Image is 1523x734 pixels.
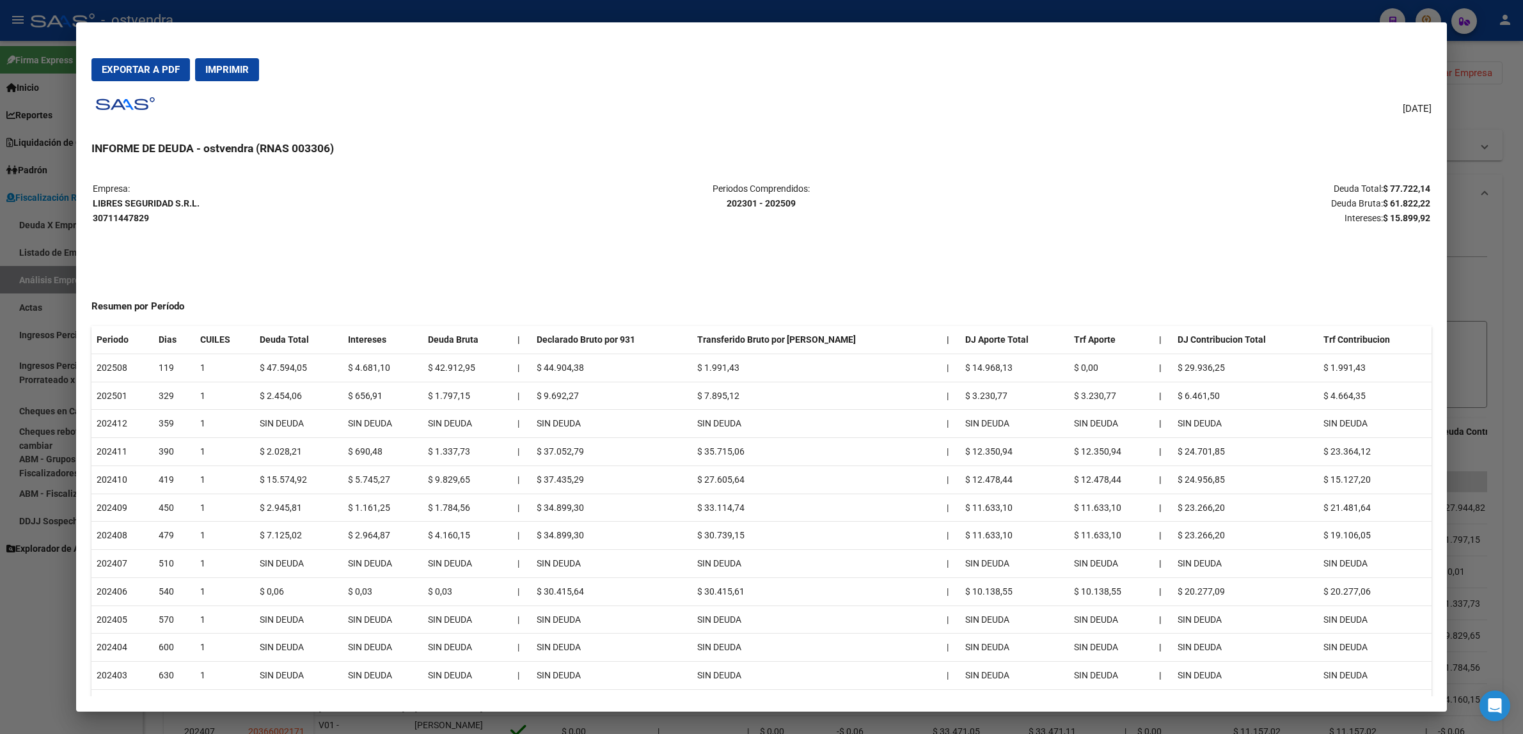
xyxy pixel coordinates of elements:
td: | [512,662,532,690]
td: | [512,605,532,634]
td: SIN DEUDA [960,550,1069,578]
td: SIN DEUDA [532,689,692,717]
td: $ 2.945,81 [255,494,342,522]
td: $ 4.681,10 [343,354,423,382]
td: 570 [154,605,195,634]
td: 1 [195,494,255,522]
td: SIN DEUDA [1069,410,1154,438]
td: 479 [154,522,195,550]
td: $ 656,91 [343,382,423,410]
th: Trf Contribucion [1318,326,1432,354]
td: SIN DEUDA [343,550,423,578]
td: $ 7.125,02 [255,522,342,550]
td: | [942,410,961,438]
td: SIN DEUDA [692,689,942,717]
td: 510 [154,550,195,578]
td: | [942,662,961,690]
td: SIN DEUDA [692,410,942,438]
td: SIN DEUDA [423,689,512,717]
td: $ 23.266,20 [1172,522,1318,550]
td: SIN DEUDA [255,689,342,717]
td: | [512,577,532,605]
td: 540 [154,577,195,605]
td: $ 29.936,25 [1172,354,1318,382]
td: $ 12.478,44 [1069,465,1154,494]
td: $ 2.964,87 [343,522,423,550]
td: SIN DEUDA [1172,662,1318,690]
td: 202404 [91,634,154,662]
td: 660 [154,689,195,717]
td: SIN DEUDA [1318,550,1432,578]
th: | [1154,438,1173,466]
td: SIN DEUDA [960,634,1069,662]
td: 202411 [91,438,154,466]
td: SIN DEUDA [960,605,1069,634]
td: $ 1.991,43 [692,354,942,382]
td: | [512,634,532,662]
td: SIN DEUDA [692,634,942,662]
button: Imprimir [195,58,259,81]
th: Transferido Bruto por [PERSON_NAME] [692,326,942,354]
td: 329 [154,382,195,410]
td: $ 6.461,50 [1172,382,1318,410]
td: | [942,689,961,717]
p: Periodos Comprendidos: [539,182,984,211]
td: $ 30.415,61 [692,577,942,605]
td: $ 24.701,85 [1172,438,1318,466]
td: SIN DEUDA [343,410,423,438]
td: SIN DEUDA [1172,689,1318,717]
th: Dias [154,326,195,354]
th: CUILES [195,326,255,354]
td: 1 [195,410,255,438]
td: $ 0,00 [1069,354,1154,382]
th: | [1154,465,1173,494]
td: $ 23.266,20 [1172,494,1318,522]
td: $ 3.230,77 [1069,382,1154,410]
td: 202405 [91,605,154,634]
h3: INFORME DE DEUDA - ostvendra (RNAS 003306) [91,140,1432,157]
td: SIN DEUDA [1318,662,1432,690]
th: DJ Contribucion Total [1172,326,1318,354]
td: | [512,550,532,578]
td: 1 [195,465,255,494]
td: $ 20.277,09 [1172,577,1318,605]
td: $ 7.895,12 [692,382,942,410]
td: $ 4.160,15 [423,522,512,550]
td: | [942,494,961,522]
td: 600 [154,634,195,662]
td: $ 14.968,13 [960,354,1069,382]
td: SIN DEUDA [423,605,512,634]
th: | [1154,577,1173,605]
td: $ 12.478,44 [960,465,1069,494]
td: SIN DEUDA [1318,634,1432,662]
td: SIN DEUDA [1069,605,1154,634]
td: $ 11.633,10 [960,522,1069,550]
td: $ 4.664,35 [1318,382,1432,410]
td: 119 [154,354,195,382]
th: | [1154,522,1173,550]
td: SIN DEUDA [1172,634,1318,662]
td: SIN DEUDA [255,634,342,662]
td: $ 1.991,43 [1318,354,1432,382]
td: | [942,550,961,578]
td: $ 27.605,64 [692,465,942,494]
td: SIN DEUDA [255,550,342,578]
td: $ 47.594,05 [255,354,342,382]
td: SIN DEUDA [423,410,512,438]
strong: $ 77.722,14 [1383,183,1430,194]
td: SIN DEUDA [692,550,942,578]
strong: $ 61.822,22 [1383,198,1430,208]
td: | [942,522,961,550]
td: $ 21.481,64 [1318,494,1432,522]
td: | [512,689,532,717]
td: 202406 [91,577,154,605]
td: | [942,465,961,494]
td: $ 33.114,74 [692,494,942,522]
td: 1 [195,689,255,717]
td: 202407 [91,550,154,578]
td: $ 37.052,79 [532,438,692,466]
th: Deuda Bruta [423,326,512,354]
td: SIN DEUDA [532,605,692,634]
td: SIN DEUDA [343,689,423,717]
td: $ 44.904,38 [532,354,692,382]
